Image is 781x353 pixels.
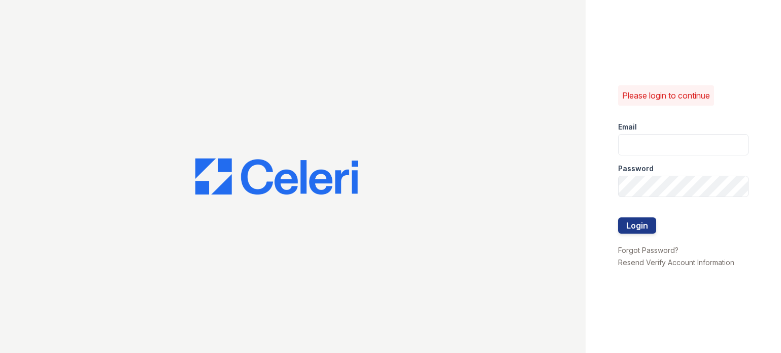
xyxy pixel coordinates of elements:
[195,158,358,195] img: CE_Logo_Blue-a8612792a0a2168367f1c8372b55b34899dd931a85d93a1a3d3e32e68fde9ad4.png
[618,122,637,132] label: Email
[618,217,656,234] button: Login
[618,258,734,267] a: Resend Verify Account Information
[618,164,654,174] label: Password
[622,89,710,102] p: Please login to continue
[618,246,678,254] a: Forgot Password?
